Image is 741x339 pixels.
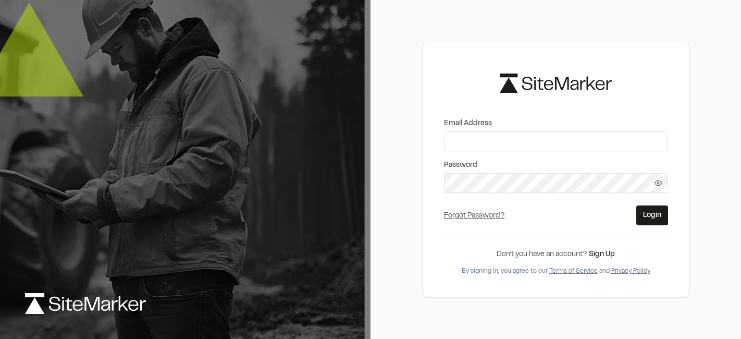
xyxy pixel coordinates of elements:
img: logo-white-rebrand.svg [25,293,146,314]
button: Privacy Policy [611,267,650,276]
a: Forgot Password? [444,213,505,219]
label: Password [444,160,668,171]
label: Email Address [444,118,668,129]
div: Don’t you have an account? [444,249,668,260]
img: logo-black-rebrand.svg [500,74,612,93]
a: Sign Up [589,251,615,258]
button: Login [636,205,668,225]
div: By signing in, you agree to our and [444,267,668,276]
button: Terms of Service [549,267,598,276]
